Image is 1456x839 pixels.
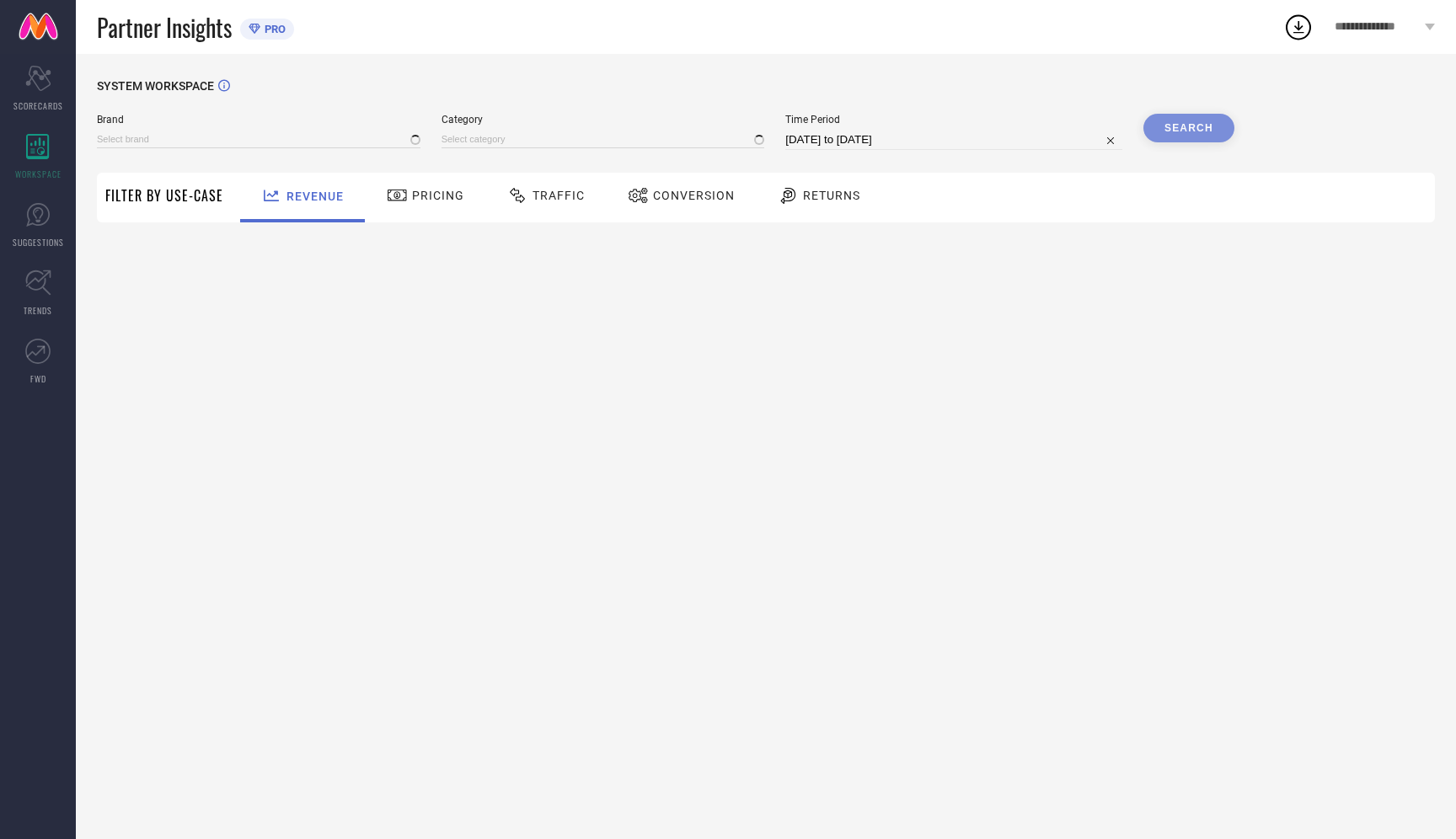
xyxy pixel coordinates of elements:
span: Time Period [785,114,1122,126]
span: Pricing [412,189,464,202]
span: Brand [97,114,420,126]
span: SUGGESTIONS [13,236,64,248]
span: Returns [803,189,860,202]
span: WORKSPACE [15,168,62,180]
span: Revenue [286,190,344,203]
span: Conversion [653,189,735,202]
span: Traffic [533,189,585,202]
span: Partner Insights [97,10,232,45]
span: Filter By Use-Case [105,185,223,206]
span: SCORECARDS [13,99,63,112]
span: PRO [260,23,286,35]
div: Open download list [1283,12,1314,42]
span: TRENDS [24,304,52,317]
span: SYSTEM WORKSPACE [97,79,214,93]
input: Select category [442,131,765,148]
input: Select time period [785,130,1122,150]
span: FWD [30,372,46,385]
input: Select brand [97,131,420,148]
span: Category [442,114,765,126]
